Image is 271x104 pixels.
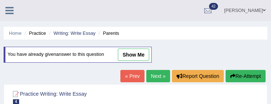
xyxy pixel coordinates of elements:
[120,70,144,82] a: « Prev
[118,49,149,61] a: show me
[209,3,218,10] span: 42
[53,30,95,36] a: Writing: Write Essay
[97,30,119,37] li: Parents
[23,30,46,37] li: Practice
[172,70,224,82] button: Report Question
[146,70,170,82] a: Next »
[226,70,266,82] button: Re-Attempt
[4,47,152,63] div: You have already given answer to this question
[9,30,22,36] a: Home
